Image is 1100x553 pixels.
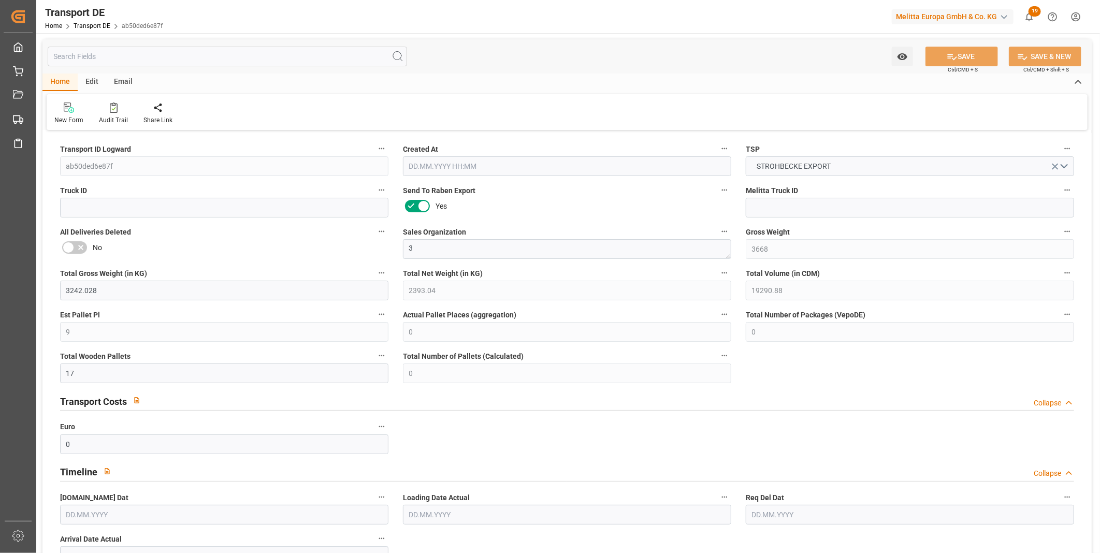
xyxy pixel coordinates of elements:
span: Loading Date Actual [403,492,470,503]
button: Help Center [1041,5,1064,28]
span: TSP [746,144,760,155]
button: SAVE & NEW [1009,47,1081,66]
span: Ctrl/CMD + S [948,66,978,74]
div: New Form [54,115,83,125]
button: Est Pallet Pl [375,308,388,321]
button: show 19 new notifications [1018,5,1041,28]
textarea: 3 [403,239,731,259]
div: Edit [78,74,106,91]
span: Total Volume (in CDM) [746,268,820,279]
input: DD.MM.YYYY [746,505,1074,525]
div: Email [106,74,140,91]
span: Total Number of Packages (VepoDE) [746,310,865,321]
button: Created At [718,142,731,155]
span: Melitta Truck ID [746,185,798,196]
button: Truck ID [375,183,388,197]
button: Send To Raben Export [718,183,731,197]
button: Total Wooden Pallets [375,349,388,362]
span: Yes [436,201,447,212]
button: Transport ID Logward [375,142,388,155]
span: Sales Organization [403,227,466,238]
div: Melitta Europa GmbH & Co. KG [892,9,1014,24]
input: Search Fields [48,47,407,66]
button: Total Number of Pallets (Calculated) [718,349,731,362]
h2: Timeline [60,465,97,479]
button: Loading Date Actual [718,490,731,504]
button: View description [97,461,117,481]
button: Total Net Weight (in KG) [718,266,731,280]
button: All Deliveries Deleted [375,225,388,238]
span: Created At [403,144,438,155]
span: Transport ID Logward [60,144,131,155]
input: DD.MM.YYYY HH:MM [403,156,731,176]
span: Total Number of Pallets (Calculated) [403,351,524,362]
span: Euro [60,421,75,432]
span: Total Net Weight (in KG) [403,268,483,279]
span: All Deliveries Deleted [60,227,131,238]
button: Melitta Truck ID [1061,183,1074,197]
button: View description [127,390,147,410]
span: [DOMAIN_NAME] Dat [60,492,128,503]
button: Gross Weight [1061,225,1074,238]
button: Sales Organization [718,225,731,238]
span: Send To Raben Export [403,185,475,196]
button: SAVE [925,47,998,66]
span: Est Pallet Pl [60,310,100,321]
button: Actual Pallet Places (aggregation) [718,308,731,321]
span: Total Gross Weight (in KG) [60,268,147,279]
span: Ctrl/CMD + Shift + S [1023,66,1069,74]
button: Arrival Date Actual [375,532,388,545]
span: Gross Weight [746,227,790,238]
div: Collapse [1034,398,1061,409]
button: [DOMAIN_NAME] Dat [375,490,388,504]
h2: Transport Costs [60,395,127,409]
button: Euro [375,420,388,433]
span: Actual Pallet Places (aggregation) [403,310,516,321]
span: Truck ID [60,185,87,196]
button: Total Gross Weight (in KG) [375,266,388,280]
span: Req Del Dat [746,492,784,503]
button: Total Volume (in CDM) [1061,266,1074,280]
button: TSP [1061,142,1074,155]
span: STROHBECKE EXPORT [752,161,836,172]
input: DD.MM.YYYY [60,505,388,525]
a: Transport DE [74,22,110,30]
div: Audit Trail [99,115,128,125]
div: Transport DE [45,5,163,20]
span: Total Wooden Pallets [60,351,131,362]
button: Melitta Europa GmbH & Co. KG [892,7,1018,26]
button: open menu [746,156,1074,176]
a: Home [45,22,62,30]
span: Arrival Date Actual [60,534,122,545]
button: Req Del Dat [1061,490,1074,504]
input: DD.MM.YYYY [403,505,731,525]
div: Home [42,74,78,91]
div: Collapse [1034,468,1061,479]
span: 19 [1029,6,1041,17]
button: open menu [892,47,913,66]
span: No [93,242,102,253]
button: Total Number of Packages (VepoDE) [1061,308,1074,321]
div: Share Link [143,115,172,125]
